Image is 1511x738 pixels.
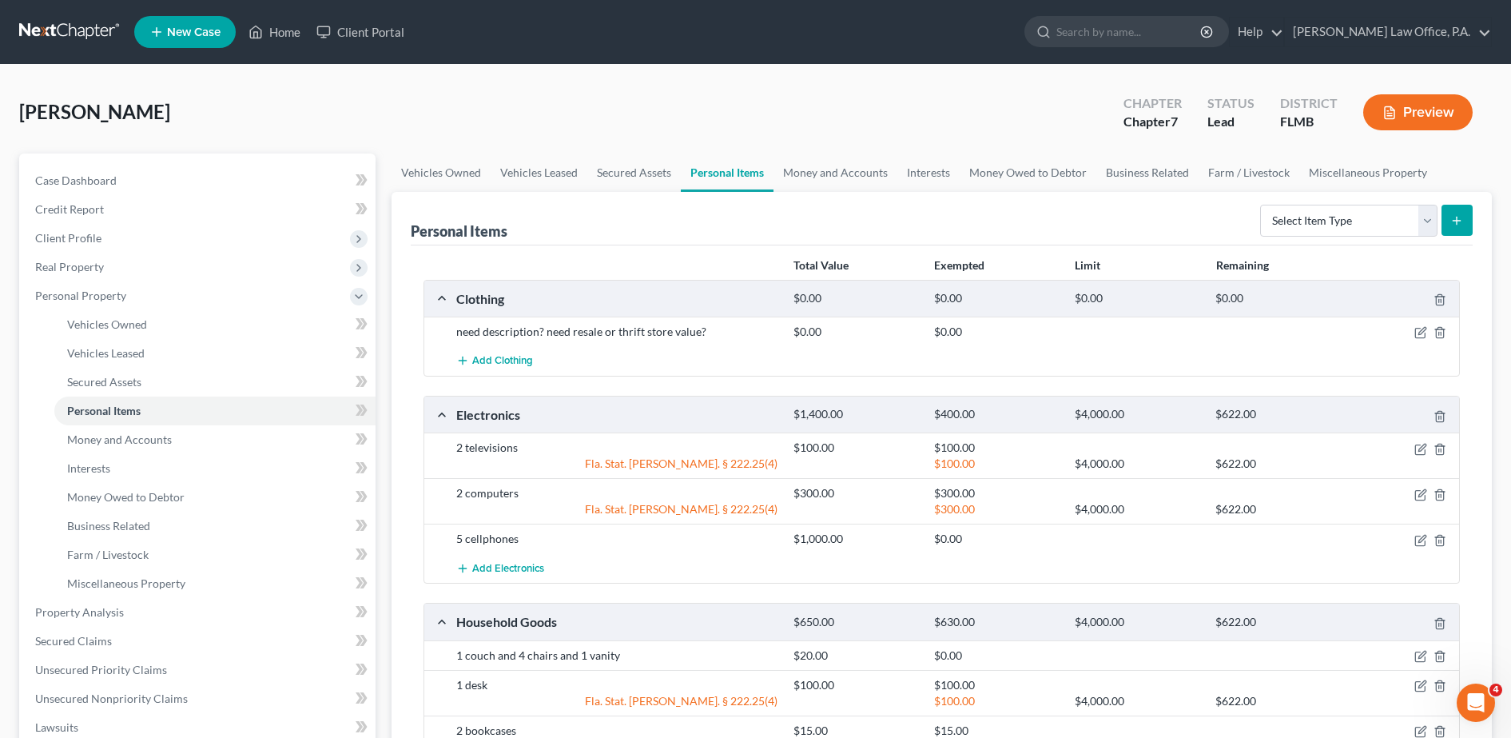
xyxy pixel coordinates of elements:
[1207,94,1255,113] div: Status
[1067,407,1207,422] div: $4,000.00
[35,289,126,302] span: Personal Property
[472,355,533,368] span: Add Clothing
[1123,113,1182,131] div: Chapter
[448,677,785,693] div: 1 desk
[67,519,150,533] span: Business Related
[926,677,1067,693] div: $100.00
[448,290,785,307] div: Clothing
[54,454,376,483] a: Interests
[67,490,185,504] span: Money Owed to Debtor
[35,260,104,273] span: Real Property
[785,324,926,340] div: $0.00
[22,656,376,684] a: Unsecured Priority Claims
[1056,17,1203,46] input: Search by name...
[926,291,1067,306] div: $0.00
[491,154,587,192] a: Vehicles Leased
[1457,684,1495,722] iframe: Intercom live chat
[587,154,681,192] a: Secured Assets
[22,627,376,656] a: Secured Claims
[1280,113,1338,131] div: FLMB
[926,501,1067,517] div: $300.00
[35,663,167,676] span: Unsecured Priority Claims
[1207,615,1348,630] div: $622.00
[785,531,926,547] div: $1,000.00
[67,548,149,561] span: Farm / Livestock
[785,440,926,456] div: $100.00
[1067,501,1207,517] div: $4,000.00
[448,324,785,340] div: need description? need resale or thrift store value?
[785,648,926,664] div: $20.00
[35,634,112,648] span: Secured Claims
[897,154,960,192] a: Interests
[67,346,145,360] span: Vehicles Leased
[448,456,785,472] div: Fla. Stat. [PERSON_NAME]. § 222.25(4)
[35,174,117,187] span: Case Dashboard
[1216,258,1269,272] strong: Remaining
[1285,18,1491,46] a: [PERSON_NAME] Law Office, P.A.
[54,541,376,569] a: Farm / Livestock
[785,291,926,306] div: $0.00
[1280,94,1338,113] div: District
[54,569,376,598] a: Miscellaneous Property
[926,456,1067,472] div: $100.00
[1067,456,1207,472] div: $4,000.00
[448,440,785,456] div: 2 televisions
[35,202,104,216] span: Credit Report
[241,18,308,46] a: Home
[1067,693,1207,709] div: $4,000.00
[1171,114,1178,129] span: 7
[456,553,544,583] button: Add Electronics
[1207,693,1348,709] div: $622.00
[19,100,170,123] span: [PERSON_NAME]
[35,605,124,619] span: Property Analysis
[785,615,926,630] div: $650.00
[448,406,785,423] div: Electronics
[67,576,185,590] span: Miscellaneous Property
[448,485,785,501] div: 2 computers
[54,397,376,425] a: Personal Items
[1067,615,1207,630] div: $4,000.00
[411,221,507,241] div: Personal Items
[1123,94,1182,113] div: Chapter
[773,154,897,192] a: Money and Accounts
[472,562,544,575] span: Add Electronics
[448,501,785,517] div: Fla. Stat. [PERSON_NAME]. § 222.25(4)
[934,258,984,272] strong: Exempted
[1363,94,1473,130] button: Preview
[22,166,376,195] a: Case Dashboard
[35,692,188,705] span: Unsecured Nonpriority Claims
[785,407,926,422] div: $1,400.00
[926,440,1067,456] div: $100.00
[1207,113,1255,131] div: Lead
[54,339,376,368] a: Vehicles Leased
[926,485,1067,501] div: $300.00
[785,677,926,693] div: $100.00
[448,648,785,664] div: 1 couch and 4 chairs and 1 vanity
[67,433,172,446] span: Money and Accounts
[793,258,849,272] strong: Total Value
[926,648,1067,664] div: $0.00
[681,154,773,192] a: Personal Items
[448,613,785,630] div: Household Goods
[35,231,101,245] span: Client Profile
[1067,291,1207,306] div: $0.00
[1207,291,1348,306] div: $0.00
[22,684,376,713] a: Unsecured Nonpriority Claims
[960,154,1096,192] a: Money Owed to Debtor
[67,317,147,331] span: Vehicles Owned
[1075,258,1100,272] strong: Limit
[1489,684,1502,696] span: 4
[54,512,376,541] a: Business Related
[54,425,376,454] a: Money and Accounts
[22,598,376,627] a: Property Analysis
[1207,501,1348,517] div: $622.00
[308,18,412,46] a: Client Portal
[456,346,533,376] button: Add Clothing
[67,404,141,417] span: Personal Items
[35,720,78,734] span: Lawsuits
[448,693,785,709] div: Fla. Stat. [PERSON_NAME]. § 222.25(4)
[926,693,1067,709] div: $100.00
[22,195,376,224] a: Credit Report
[392,154,491,192] a: Vehicles Owned
[1207,407,1348,422] div: $622.00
